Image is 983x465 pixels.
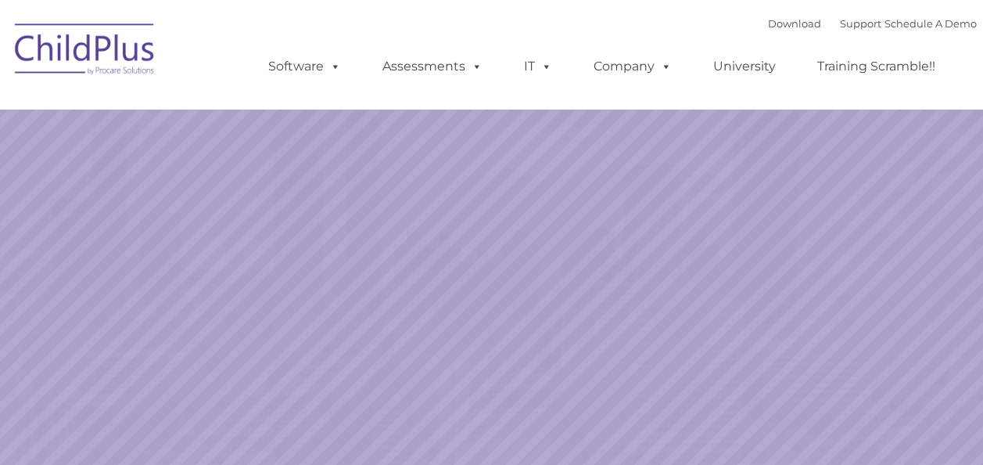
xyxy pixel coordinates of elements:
[668,294,830,337] a: Learn More
[884,17,977,30] a: Schedule A Demo
[578,51,687,82] a: Company
[367,51,498,82] a: Assessments
[802,51,951,82] a: Training Scramble!!
[253,51,357,82] a: Software
[508,51,568,82] a: IT
[7,13,163,91] img: ChildPlus by Procare Solutions
[698,51,791,82] a: University
[768,17,977,30] font: |
[840,17,881,30] a: Support
[768,17,821,30] a: Download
